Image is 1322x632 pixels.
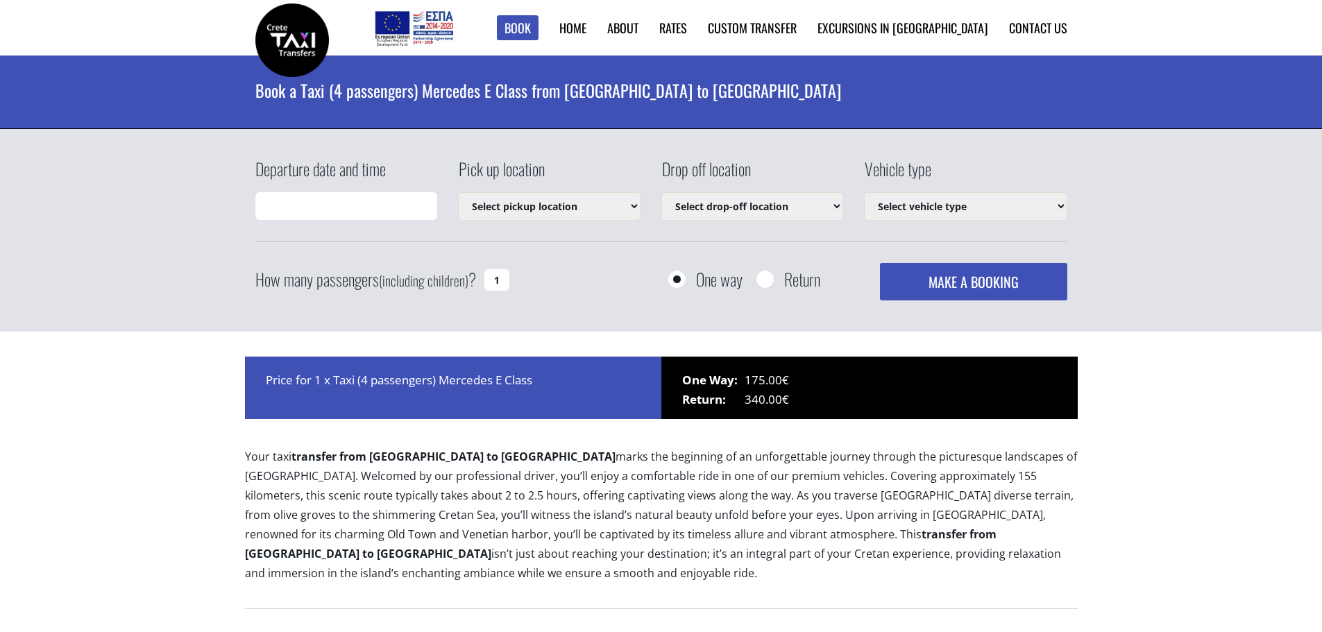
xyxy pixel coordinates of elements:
a: Custom Transfer [708,19,797,37]
button: MAKE A BOOKING [880,263,1067,300]
div: Price for 1 x Taxi (4 passengers) Mercedes E Class [245,357,661,419]
a: About [607,19,638,37]
label: Departure date and time [255,157,386,192]
label: How many passengers ? [255,263,476,297]
label: Drop off location [661,157,751,192]
b: transfer from [GEOGRAPHIC_DATA] to [GEOGRAPHIC_DATA] [291,449,616,464]
img: Crete Taxi Transfers | Book a Taxi transfer from Heraklion city to Chania city | Crete Taxi Trans... [255,3,329,77]
p: Your taxi marks the beginning of an unforgettable journey through the picturesque landscapes of [... [245,447,1078,595]
small: (including children) [379,270,468,291]
span: Return: [682,390,745,409]
a: Contact us [1009,19,1067,37]
a: Book [497,15,539,41]
a: Excursions in [GEOGRAPHIC_DATA] [817,19,988,37]
img: e-bannersEUERDF180X90.jpg [373,7,455,49]
a: Crete Taxi Transfers | Book a Taxi transfer from Heraklion city to Chania city | Crete Taxi Trans... [255,31,329,46]
a: Rates [659,19,687,37]
label: Vehicle type [864,157,931,192]
span: One Way: [682,370,745,390]
label: One way [696,271,743,288]
div: 175.00€ 340.00€ [661,357,1078,419]
h1: Book a Taxi (4 passengers) Mercedes E Class from [GEOGRAPHIC_DATA] to [GEOGRAPHIC_DATA] [255,55,1067,125]
label: Pick up location [458,157,545,192]
a: Home [559,19,586,37]
label: Return [784,271,820,288]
